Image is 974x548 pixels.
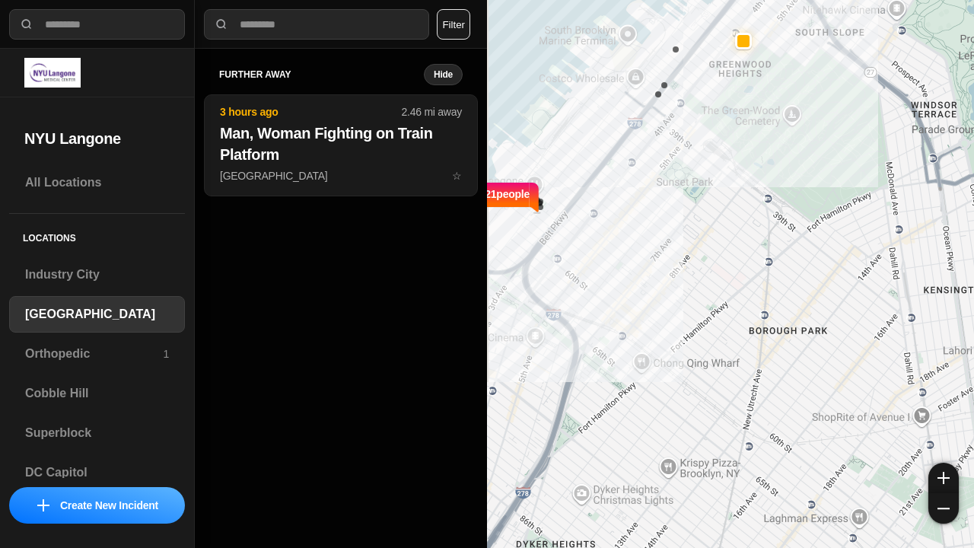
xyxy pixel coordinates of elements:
[928,463,959,493] button: zoom-in
[937,502,950,515] img: zoom-out
[9,164,185,201] a: All Locations
[9,256,185,293] a: Industry City
[479,186,530,220] p: 421 people
[530,180,541,214] img: notch
[24,58,81,88] img: logo
[25,464,169,482] h3: DC Capitol
[9,375,185,412] a: Cobble Hill
[452,170,462,182] span: star
[9,487,185,524] button: iconCreate New Incident
[9,454,185,491] a: DC Capitol
[220,123,462,165] h2: Man, Woman Fighting on Train Platform
[214,17,229,32] img: search
[25,424,169,442] h3: Superblock
[220,104,402,119] p: 3 hours ago
[25,266,169,284] h3: Industry City
[163,346,169,362] p: 1
[9,415,185,451] a: Superblock
[19,17,34,32] img: search
[24,128,170,149] h2: NYU Langone
[437,9,470,40] button: Filter
[9,296,185,333] a: [GEOGRAPHIC_DATA]
[9,336,185,372] a: Orthopedic1
[424,64,463,85] button: Hide
[37,499,49,511] img: icon
[60,498,158,513] p: Create New Incident
[434,68,453,81] small: Hide
[204,169,478,182] a: 3 hours ago2.46 mi awayMan, Woman Fighting on Train Platform[GEOGRAPHIC_DATA]star
[25,174,169,192] h3: All Locations
[402,104,462,119] p: 2.46 mi away
[25,345,163,363] h3: Orthopedic
[219,68,424,81] h5: further away
[25,384,169,403] h3: Cobble Hill
[937,472,950,484] img: zoom-in
[25,305,169,323] h3: [GEOGRAPHIC_DATA]
[9,214,185,256] h5: Locations
[928,493,959,524] button: zoom-out
[204,94,478,196] button: 3 hours ago2.46 mi awayMan, Woman Fighting on Train Platform[GEOGRAPHIC_DATA]star
[220,168,462,183] p: [GEOGRAPHIC_DATA]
